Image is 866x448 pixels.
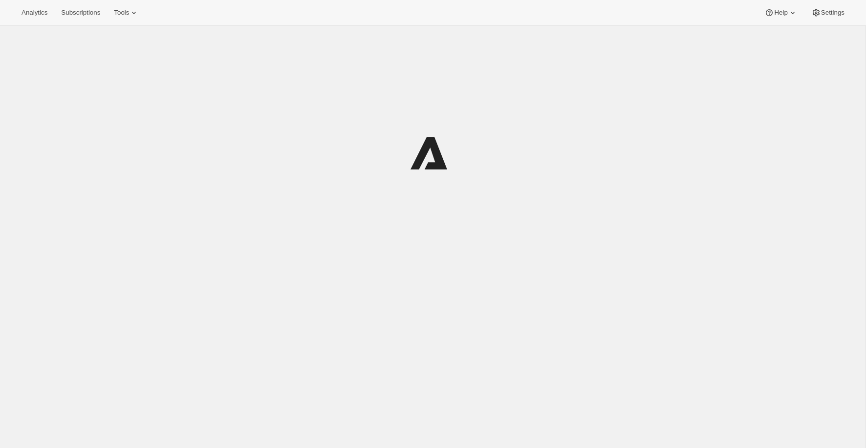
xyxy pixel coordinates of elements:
span: Tools [114,9,129,17]
button: Subscriptions [55,6,106,20]
span: Help [774,9,787,17]
span: Subscriptions [61,9,100,17]
span: Analytics [22,9,47,17]
span: Settings [821,9,844,17]
button: Analytics [16,6,53,20]
button: Tools [108,6,145,20]
button: Settings [805,6,850,20]
button: Help [758,6,803,20]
